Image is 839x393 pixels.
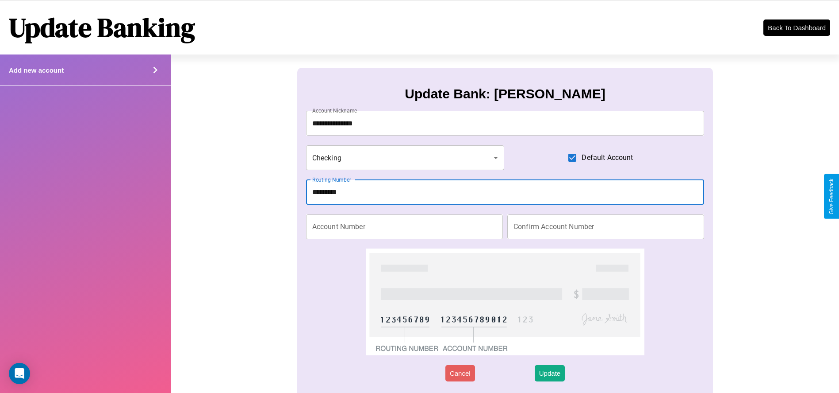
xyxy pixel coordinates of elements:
button: Update [535,365,565,381]
div: Checking [306,145,504,170]
label: Routing Number [312,176,351,183]
h3: Update Bank: [PERSON_NAME] [405,86,605,101]
label: Account Nickname [312,107,357,114]
button: Back To Dashboard [763,19,830,36]
h1: Update Banking [9,9,195,46]
h4: Add new account [9,66,64,74]
div: Open Intercom Messenger [9,363,30,384]
div: Give Feedback [828,179,835,214]
img: check [366,249,645,355]
button: Cancel [445,365,475,381]
span: Default Account [582,152,633,163]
